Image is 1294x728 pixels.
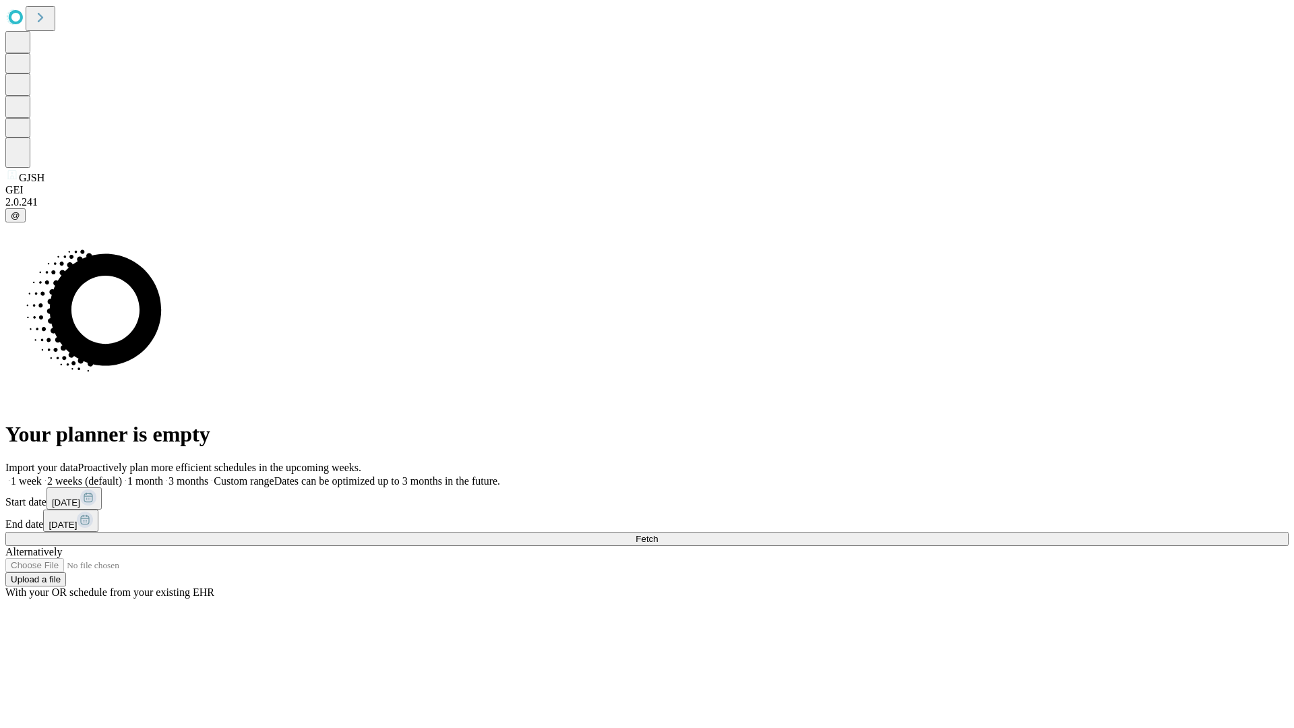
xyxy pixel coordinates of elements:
span: 3 months [168,475,208,487]
div: End date [5,510,1289,532]
div: GEI [5,184,1289,196]
span: GJSH [19,172,44,183]
button: Upload a file [5,572,66,586]
div: 2.0.241 [5,196,1289,208]
span: [DATE] [52,497,80,508]
span: Fetch [636,534,658,544]
span: With your OR schedule from your existing EHR [5,586,214,598]
button: [DATE] [43,510,98,532]
span: Custom range [214,475,274,487]
h1: Your planner is empty [5,422,1289,447]
div: Start date [5,487,1289,510]
span: Import your data [5,462,78,473]
span: 1 month [127,475,163,487]
span: @ [11,210,20,220]
span: Alternatively [5,546,62,557]
span: [DATE] [49,520,77,530]
span: 2 weeks (default) [47,475,122,487]
button: @ [5,208,26,222]
span: Dates can be optimized up to 3 months in the future. [274,475,500,487]
button: Fetch [5,532,1289,546]
span: 1 week [11,475,42,487]
span: Proactively plan more efficient schedules in the upcoming weeks. [78,462,361,473]
button: [DATE] [47,487,102,510]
